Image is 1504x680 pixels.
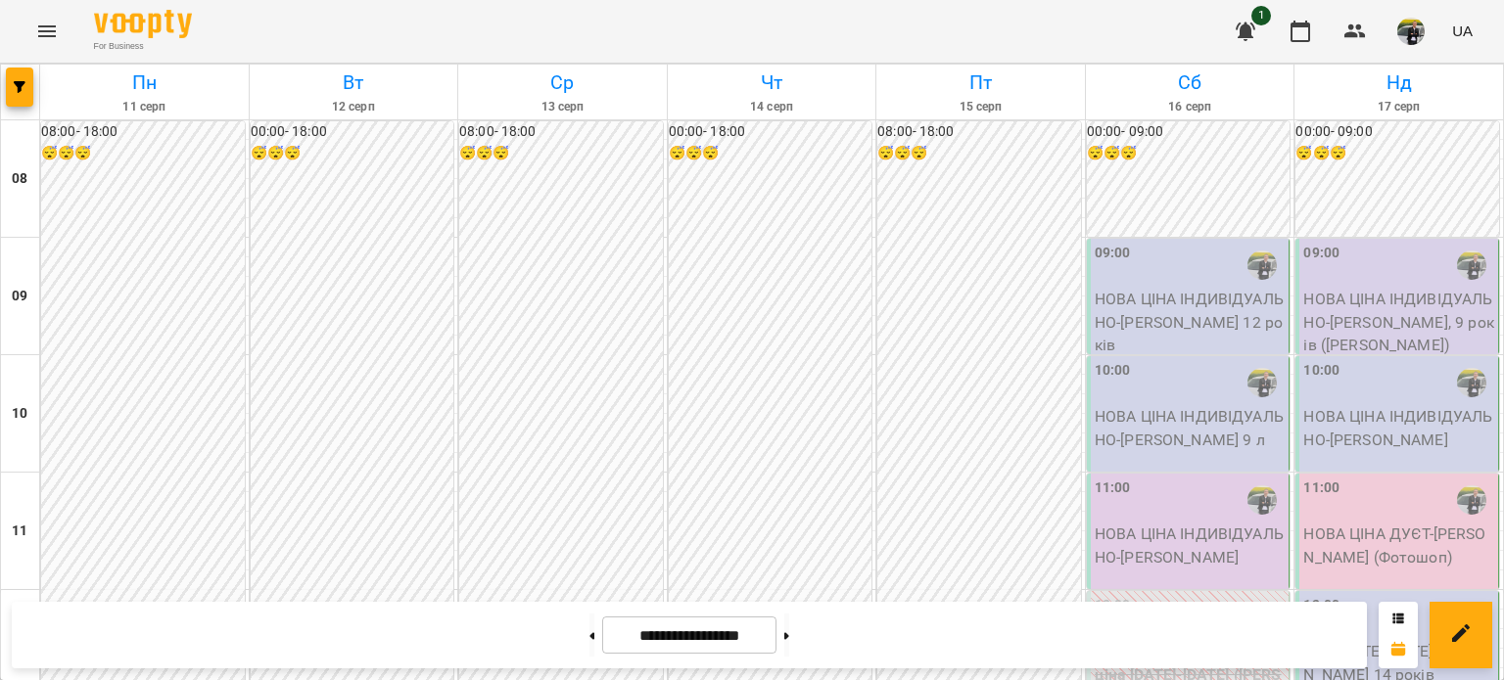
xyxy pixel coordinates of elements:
label: 10:00 [1303,360,1339,382]
label: 11:00 [1095,477,1131,499]
h6: 08:00 - 18:00 [877,121,1081,143]
h6: 12 серп [253,98,455,116]
label: 09:00 [1303,243,1339,264]
h6: 08:00 - 18:00 [459,121,663,143]
h6: 16 серп [1089,98,1292,116]
img: a92d573242819302f0c564e2a9a4b79e.jpg [1397,18,1425,45]
img: Антощук Артем [1457,250,1486,280]
h6: Вт [253,68,455,98]
h6: 08 [12,168,27,190]
span: UA [1452,21,1473,41]
h6: 😴😴😴 [1295,143,1499,164]
img: Антощук Артем [1247,485,1277,515]
button: Menu [23,8,70,55]
h6: 😴😴😴 [41,143,245,164]
h6: 😴😴😴 [669,143,872,164]
h6: 13 серп [461,98,664,116]
h6: 15 серп [879,98,1082,116]
img: Антощук Артем [1247,250,1277,280]
h6: 08:00 - 18:00 [41,121,245,143]
p: НОВА ЦІНА ІНДИВІДУАЛЬНО - [PERSON_NAME] 12 років [1095,288,1286,357]
h6: Сб [1089,68,1292,98]
h6: 00:00 - 09:00 [1087,121,1291,143]
h6: 😴😴😴 [877,143,1081,164]
p: НОВА ЦІНА ДУЄТ - ⁨[PERSON_NAME] (Фотошоп) [1303,522,1494,568]
p: НОВА ЦІНА ІНДИВІДУАЛЬНО - [PERSON_NAME] [1303,405,1494,451]
h6: 00:00 - 18:00 [669,121,872,143]
p: НОВА ЦІНА ІНДИВІДУАЛЬНО - [PERSON_NAME] 9 л [1095,405,1286,451]
h6: 10 [12,403,27,425]
span: 1 [1251,6,1271,25]
h6: Пт [879,68,1082,98]
h6: 09 [12,286,27,307]
h6: 😴😴😴 [1087,143,1291,164]
label: 09:00 [1095,243,1131,264]
h6: 00:00 - 18:00 [251,121,454,143]
label: 10:00 [1095,360,1131,382]
h6: 11 серп [43,98,246,116]
p: НОВА ЦІНА ІНДИВІДУАЛЬНО - [PERSON_NAME], 9 років ([PERSON_NAME]) [1303,288,1494,357]
h6: Пн [43,68,246,98]
p: НОВА ЦІНА ІНДИВІДУАЛЬНО - [PERSON_NAME] [1095,522,1286,568]
h6: 11 [12,521,27,542]
h6: 17 серп [1297,98,1500,116]
h6: 😴😴😴 [251,143,454,164]
h6: Нд [1297,68,1500,98]
img: Voopty Logo [94,10,192,38]
img: Антощук Артем [1457,368,1486,397]
span: For Business [94,40,192,53]
button: UA [1444,13,1480,49]
img: Антощук Артем [1247,368,1277,397]
h6: Ср [461,68,664,98]
h6: 😴😴😴 [459,143,663,164]
h6: 00:00 - 09:00 [1295,121,1499,143]
h6: Чт [671,68,873,98]
label: 11:00 [1303,477,1339,499]
h6: 14 серп [671,98,873,116]
img: Антощук Артем [1457,485,1486,515]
